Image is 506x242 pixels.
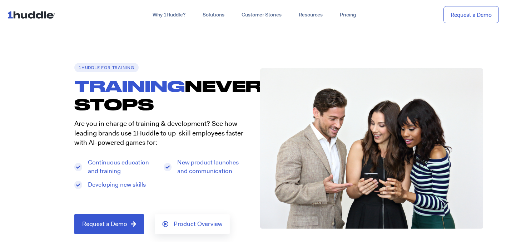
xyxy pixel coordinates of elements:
[74,77,253,114] h1: NEVER STOPS
[74,76,185,95] span: TRAINING
[194,9,233,21] a: Solutions
[290,9,331,21] a: Resources
[175,158,246,176] span: New product launches and communication
[7,8,58,21] img: ...
[144,9,194,21] a: Why 1Huddle?
[233,9,290,21] a: Customer Stories
[86,158,157,176] span: Continuous education and training
[174,221,222,227] span: Product Overview
[82,221,127,227] span: Request a Demo
[86,181,146,189] span: Developing new skills
[443,6,499,24] a: Request a Demo
[74,119,246,148] p: Are you in charge of training & development? See how leading brands use 1Huddle to up-skill emplo...
[74,214,144,234] a: Request a Demo
[155,214,230,234] a: Product Overview
[74,63,139,72] h6: 1Huddle for TRAINING
[331,9,364,21] a: Pricing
